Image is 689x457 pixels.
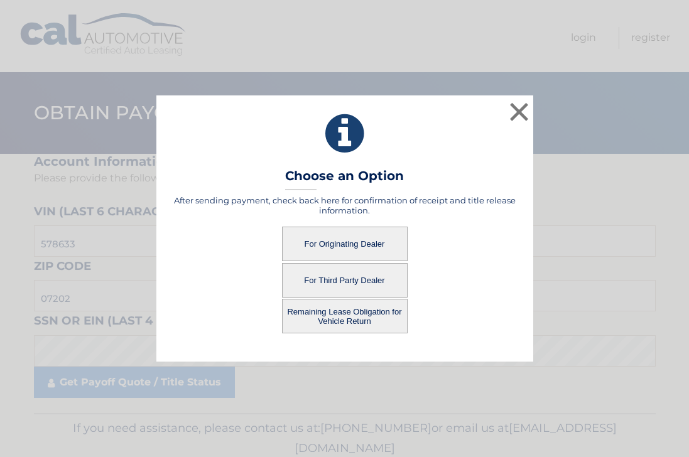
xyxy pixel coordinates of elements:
button: For Originating Dealer [282,227,408,261]
h3: Choose an Option [285,168,404,190]
button: Remaining Lease Obligation for Vehicle Return [282,299,408,333]
button: For Third Party Dealer [282,263,408,298]
button: × [507,99,532,124]
h5: After sending payment, check back here for confirmation of receipt and title release information. [172,195,518,215]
